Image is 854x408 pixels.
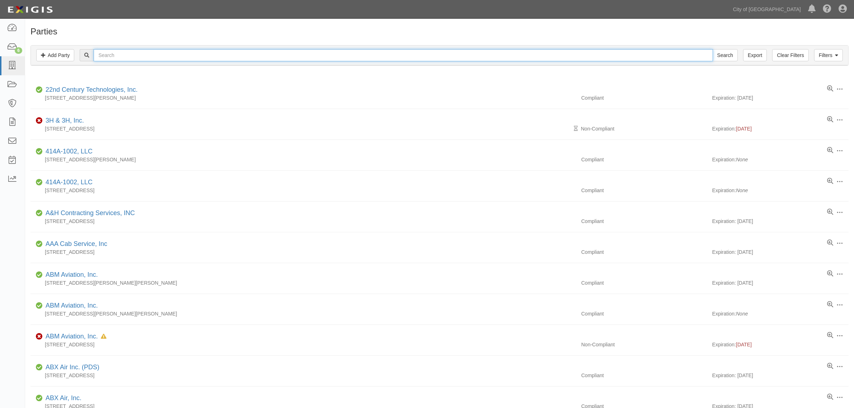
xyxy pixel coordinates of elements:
a: A&H Contracting Services, INC [46,209,135,217]
i: Compliant [36,272,43,277]
div: ABM Aviation, Inc. [43,332,107,341]
div: Expiration: [DATE] [712,372,849,379]
a: ABX Air Inc. (PDS) [46,364,99,371]
h1: Parties [30,27,849,36]
i: Compliant [36,211,43,216]
div: Compliant [576,248,712,256]
div: 22nd Century Technologies, Inc. [43,85,138,95]
div: 414A-1002, LLC [43,178,93,187]
div: Expiration: [DATE] [712,248,849,256]
div: 6 [15,47,22,54]
div: Compliant [576,94,712,101]
div: Expiration: [712,310,849,317]
div: 3H & 3H, Inc. [43,116,84,125]
div: Compliant [576,310,712,317]
div: Expiration: [712,156,849,163]
div: Non-Compliant [576,341,712,348]
a: AAA Cab Service, Inc [46,240,107,247]
div: [STREET_ADDRESS] [30,248,576,256]
div: [STREET_ADDRESS] [30,372,576,379]
a: 414A-1002, LLC [46,148,93,155]
a: View results summary [827,270,833,277]
a: ABM Aviation, Inc. [46,333,98,340]
div: [STREET_ADDRESS][PERSON_NAME][PERSON_NAME] [30,279,576,286]
i: Compliant [36,149,43,154]
a: Export [743,49,767,61]
div: [STREET_ADDRESS][PERSON_NAME] [30,156,576,163]
div: Expiration: [DATE] [712,94,849,101]
a: View results summary [827,301,833,308]
a: ABM Aviation, Inc. [46,271,98,278]
div: [STREET_ADDRESS] [30,187,576,194]
div: [STREET_ADDRESS] [30,125,576,132]
div: Compliant [576,156,712,163]
input: Search [94,49,713,61]
i: Non-Compliant [36,118,43,123]
div: Expiration: [712,341,849,348]
a: City of [GEOGRAPHIC_DATA] [730,2,805,16]
input: Search [713,49,738,61]
div: ABM Aviation, Inc. [43,301,98,310]
a: 22nd Century Technologies, Inc. [46,86,138,93]
i: Compliant [36,303,43,308]
i: Compliant [36,242,43,247]
i: Non-Compliant [36,334,43,339]
i: Compliant [36,87,43,92]
i: None [736,157,748,162]
div: 414A-1002, LLC [43,147,93,156]
a: View results summary [827,239,833,247]
div: Compliant [576,372,712,379]
div: Non-Compliant [576,125,712,132]
a: View results summary [827,363,833,370]
div: [STREET_ADDRESS] [30,341,576,348]
a: View results summary [827,147,833,154]
a: View results summary [827,209,833,216]
div: [STREET_ADDRESS][PERSON_NAME][PERSON_NAME] [30,310,576,317]
div: Expiration: [712,125,849,132]
a: View results summary [827,116,833,123]
div: Expiration: [DATE] [712,218,849,225]
i: Pending Review [574,126,578,131]
i: Help Center - Complianz [823,5,831,14]
a: ABX Air, Inc. [46,394,81,402]
img: logo-5460c22ac91f19d4615b14bd174203de0afe785f0fc80cf4dbbc73dc1793850b.png [5,3,55,16]
a: 414A-1002, LLC [46,179,93,186]
div: Compliant [576,187,712,194]
i: None [736,188,748,193]
div: ABX Air Inc. (PDS) [43,363,99,372]
a: View results summary [827,394,833,401]
i: Compliant [36,396,43,401]
a: Add Party [36,49,74,61]
a: ABM Aviation, Inc. [46,302,98,309]
a: 3H & 3H, Inc. [46,117,84,124]
span: [DATE] [736,126,752,132]
div: ABX Air, Inc. [43,394,81,403]
span: [DATE] [736,342,752,347]
div: A&H Contracting Services, INC [43,209,135,218]
div: ABM Aviation, Inc. [43,270,98,280]
a: Filters [814,49,843,61]
div: [STREET_ADDRESS] [30,218,576,225]
div: Expiration: [712,187,849,194]
a: View results summary [827,178,833,185]
div: Compliant [576,279,712,286]
i: None [736,311,748,317]
div: Compliant [576,218,712,225]
a: Clear Filters [772,49,808,61]
i: Compliant [36,180,43,185]
div: AAA Cab Service, Inc [43,239,107,249]
i: Compliant [36,365,43,370]
a: View results summary [827,85,833,92]
div: Expiration: [DATE] [712,279,849,286]
a: View results summary [827,332,833,339]
div: [STREET_ADDRESS][PERSON_NAME] [30,94,576,101]
i: In Default since 11/22/2024 [101,334,107,339]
